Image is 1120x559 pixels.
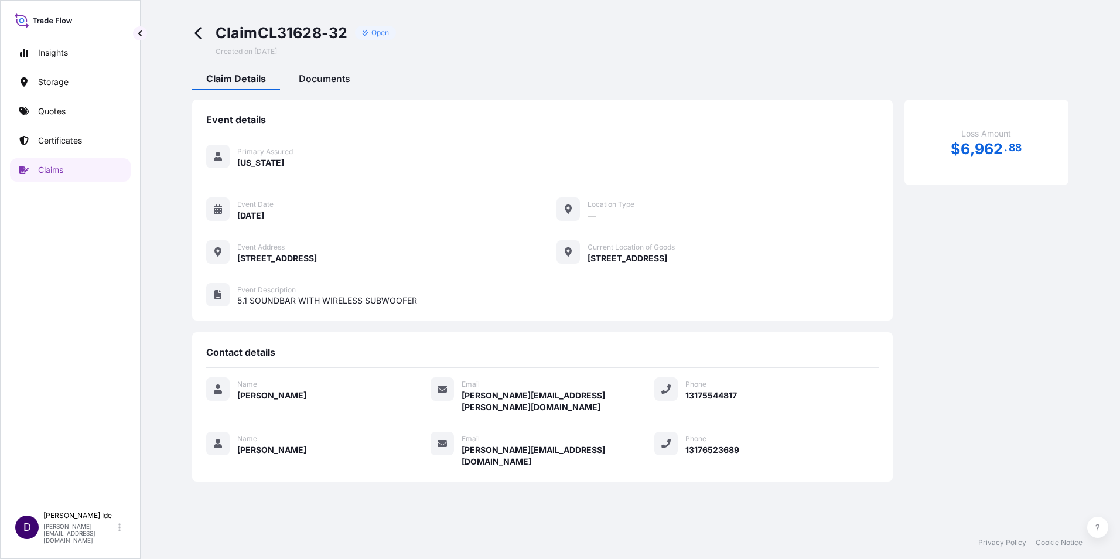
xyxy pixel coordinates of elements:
span: [STREET_ADDRESS] [588,253,667,264]
a: Storage [10,70,131,94]
p: Insights [38,47,68,59]
span: Primary Assured [237,147,293,156]
span: Name [237,380,257,389]
span: Claim CL31628-32 [216,23,348,42]
span: Event details [206,114,266,125]
p: Quotes [38,105,66,117]
span: Phone [685,434,706,444]
span: Phone [685,380,706,389]
span: 88 [1009,144,1022,151]
p: [PERSON_NAME] Ide [43,511,116,520]
span: [PERSON_NAME][EMAIL_ADDRESS][DOMAIN_NAME] [462,444,655,468]
span: Email [462,434,480,444]
span: D [23,521,31,533]
span: Documents [299,73,350,84]
span: [PERSON_NAME][EMAIL_ADDRESS][PERSON_NAME][DOMAIN_NAME] [462,390,655,413]
span: $ [951,142,960,156]
span: 6 [961,142,970,156]
p: Storage [38,76,69,88]
span: Contact details [206,346,275,358]
p: Certificates [38,135,82,146]
a: Claims [10,158,131,182]
span: Claim Details [206,73,266,84]
span: 13175544817 [685,390,737,401]
span: 962 [975,142,1003,156]
span: 13176523689 [685,444,739,456]
span: 5.1 SOUNDBAR WITH WIRELESS SUBWOOFER [237,295,879,306]
span: , [970,142,975,156]
p: [PERSON_NAME][EMAIL_ADDRESS][DOMAIN_NAME] [43,523,116,544]
span: — [588,210,596,221]
a: Quotes [10,100,131,123]
a: Insights [10,41,131,64]
span: [DATE] [237,210,264,221]
span: Email [462,380,480,389]
span: [PERSON_NAME] [237,444,306,456]
span: [STREET_ADDRESS] [237,253,317,264]
a: Privacy Policy [978,538,1026,547]
p: Open [371,28,390,38]
span: Location Type [588,200,634,209]
span: Name [237,434,257,444]
span: Event Address [237,243,285,252]
span: Created on [216,47,277,56]
span: Loss Amount [961,128,1011,139]
span: [US_STATE] [237,157,284,169]
span: Current Location of Goods [588,243,675,252]
a: Cookie Notice [1036,538,1083,547]
span: [PERSON_NAME] [237,390,306,401]
p: Claims [38,164,63,176]
span: [DATE] [254,47,277,56]
a: Certificates [10,129,131,152]
span: Event Date [237,200,274,209]
span: Event Description [237,285,296,295]
span: . [1004,144,1008,151]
